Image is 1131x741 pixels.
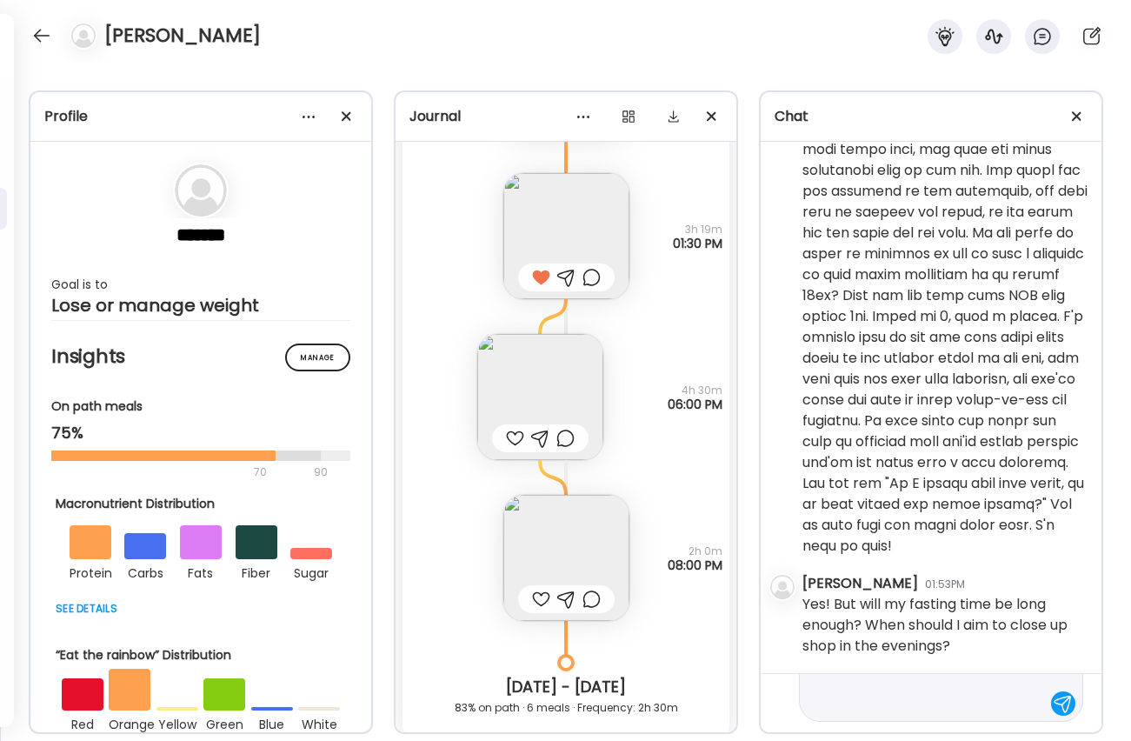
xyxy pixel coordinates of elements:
[416,698,715,718] div: 83% on path · 6 meals · Frequency: 2h 30m
[51,274,350,295] div: Goal is to
[236,559,277,584] div: fiber
[409,106,722,127] div: Journal
[312,462,329,483] div: 90
[70,559,111,584] div: protein
[503,495,629,621] img: images%2F3uhfZ2PFGJZYrMrxNNuwAN7HSJX2%2FD9cjPjbI23rcGlmUQMHS%2FRGtRHYXWhJTLuGeURTdb_240
[770,575,795,599] img: bg-avatar-default.svg
[925,577,965,592] div: 01:53PM
[298,711,340,735] div: white
[290,559,332,584] div: sugar
[109,711,150,735] div: orange
[124,559,166,584] div: carbs
[416,677,715,698] div: [DATE] - [DATE]
[668,397,722,411] span: 06:00 PM
[51,462,309,483] div: 70
[56,495,346,513] div: Macronutrient Distribution
[180,559,222,584] div: fats
[668,558,722,572] span: 08:00 PM
[104,22,261,50] h4: [PERSON_NAME]
[175,164,227,217] img: bg-avatar-default.svg
[203,711,245,735] div: green
[668,544,722,558] span: 2h 0m
[477,334,603,460] img: images%2F3uhfZ2PFGJZYrMrxNNuwAN7HSJX2%2FHiZsLosHLr0unzkjEuoU%2Fq6dT4qrKrjWdbU3zwYpY_240
[802,594,1088,657] div: Yes! But will my fasting time be long enough? When should I aim to close up shop in the evenings?
[285,344,350,371] div: Manage
[56,646,346,664] div: “Eat the rainbow” Distribution
[503,173,629,299] img: images%2F3uhfZ2PFGJZYrMrxNNuwAN7HSJX2%2FQLA6BLICESVRaua7lKYe%2F5pnQ9qdeuWjmra98Bxxg_240
[51,397,350,416] div: On path meals
[156,711,198,735] div: yellow
[673,237,722,250] span: 01:30 PM
[668,384,722,397] span: 4h 30m
[673,223,722,237] span: 3h 19m
[51,295,350,316] div: Lose or manage weight
[71,23,96,48] img: bg-avatar-default.svg
[802,573,918,594] div: [PERSON_NAME]
[51,344,350,370] h2: Insights
[251,711,293,735] div: blue
[44,106,357,127] div: Profile
[62,711,103,735] div: red
[775,106,1088,127] div: Chat
[51,423,350,444] div: 75%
